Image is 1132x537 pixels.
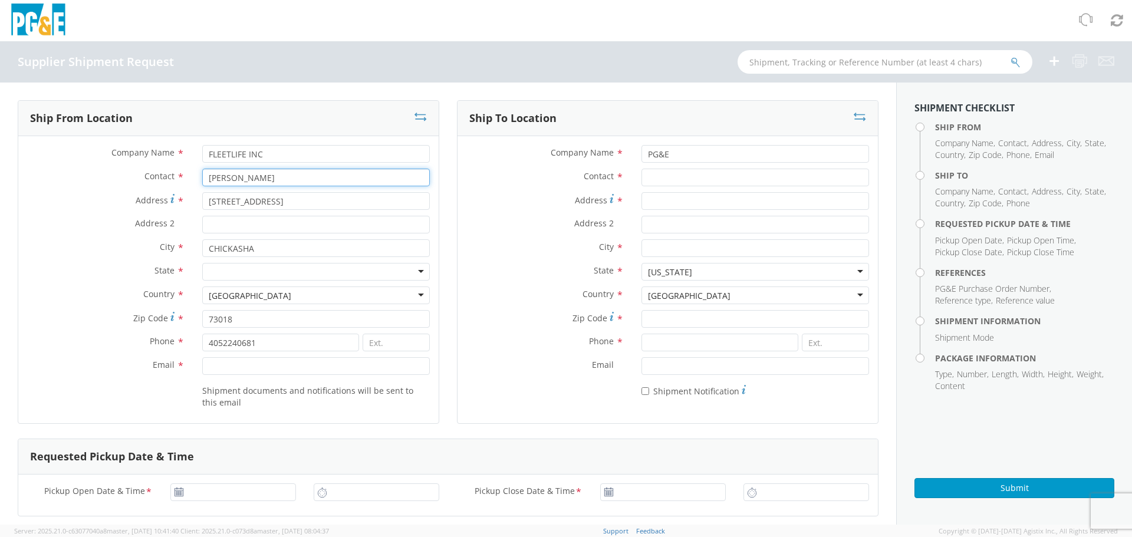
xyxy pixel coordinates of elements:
[1077,368,1102,380] span: Weight
[1022,368,1043,380] span: Width
[641,387,649,395] input: Shipment Notification
[150,335,175,347] span: Phone
[153,359,175,370] span: Email
[143,288,175,299] span: Country
[1048,368,1074,380] li: ,
[1048,368,1072,380] span: Height
[1035,149,1054,160] span: Email
[914,101,1015,114] strong: Shipment Checklist
[935,197,964,209] span: Country
[144,170,175,182] span: Contact
[935,219,1114,228] h4: Requested Pickup Date & Time
[572,312,607,324] span: Zip Code
[935,235,1002,246] span: Pickup Open Date
[935,186,995,197] li: ,
[992,368,1017,380] span: Length
[135,218,175,229] span: Address 2
[14,526,179,535] span: Server: 2025.21.0-c63077040a8
[363,334,430,351] input: Ext.
[914,478,1114,498] button: Submit
[935,149,964,160] span: Country
[111,147,175,158] span: Company Name
[1007,235,1074,246] span: Pickup Open Time
[935,380,965,391] span: Content
[935,295,993,307] li: ,
[935,317,1114,325] h4: Shipment Information
[1032,186,1062,197] span: Address
[1032,137,1064,149] li: ,
[1006,197,1030,209] span: Phone
[133,312,168,324] span: Zip Code
[1085,186,1104,197] span: State
[154,265,175,276] span: State
[935,354,1114,363] h4: Package Information
[551,147,614,158] span: Company Name
[1007,246,1074,258] span: Pickup Close Time
[935,246,1004,258] li: ,
[935,149,966,161] li: ,
[939,526,1118,536] span: Copyright © [DATE]-[DATE] Agistix Inc., All Rights Reserved
[969,149,1002,160] span: Zip Code
[969,149,1003,161] li: ,
[935,246,1002,258] span: Pickup Close Date
[935,197,966,209] li: ,
[589,335,614,347] span: Phone
[996,295,1055,306] span: Reference value
[935,171,1114,180] h4: Ship To
[1006,149,1032,161] li: ,
[575,195,607,206] span: Address
[9,4,68,38] img: pge-logo-06675f144f4cfa6a6814.png
[574,218,614,229] span: Address 2
[641,383,746,397] label: Shipment Notification
[648,266,692,278] div: [US_STATE]
[935,186,993,197] span: Company Name
[257,526,329,535] span: master, [DATE] 08:04:37
[1007,235,1076,246] li: ,
[648,290,730,302] div: [GEOGRAPHIC_DATA]
[935,283,1049,294] span: PG&E Purchase Order Number
[935,283,1051,295] li: ,
[44,485,145,499] span: Pickup Open Date & Time
[957,368,989,380] li: ,
[969,197,1002,209] span: Zip Code
[935,332,994,343] span: Shipment Mode
[202,383,430,408] label: Shipment documents and notifications will be sent to this email
[998,186,1027,197] span: Contact
[599,241,614,252] span: City
[107,526,179,535] span: master, [DATE] 10:41:40
[1085,137,1104,149] span: State
[935,235,1004,246] li: ,
[160,241,175,252] span: City
[935,368,952,380] span: Type
[1067,186,1080,197] span: City
[802,334,869,351] input: Ext.
[992,368,1019,380] li: ,
[209,290,291,302] div: [GEOGRAPHIC_DATA]
[935,137,993,149] span: Company Name
[584,170,614,182] span: Contact
[18,55,174,68] h4: Supplier Shipment Request
[935,295,991,306] span: Reference type
[1067,137,1080,149] span: City
[592,359,614,370] span: Email
[475,485,575,499] span: Pickup Close Date & Time
[469,113,557,124] h3: Ship To Location
[1006,149,1030,160] span: Phone
[935,137,995,149] li: ,
[935,123,1114,131] h4: Ship From
[935,368,954,380] li: ,
[1067,137,1082,149] li: ,
[1032,137,1062,149] span: Address
[30,451,194,463] h3: Requested Pickup Date & Time
[30,113,133,124] h3: Ship From Location
[636,526,665,535] a: Feedback
[594,265,614,276] span: State
[1032,186,1064,197] li: ,
[957,368,987,380] span: Number
[1085,137,1106,149] li: ,
[738,50,1032,74] input: Shipment, Tracking or Reference Number (at least 4 chars)
[1085,186,1106,197] li: ,
[935,268,1114,277] h4: References
[1067,186,1082,197] li: ,
[998,137,1027,149] span: Contact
